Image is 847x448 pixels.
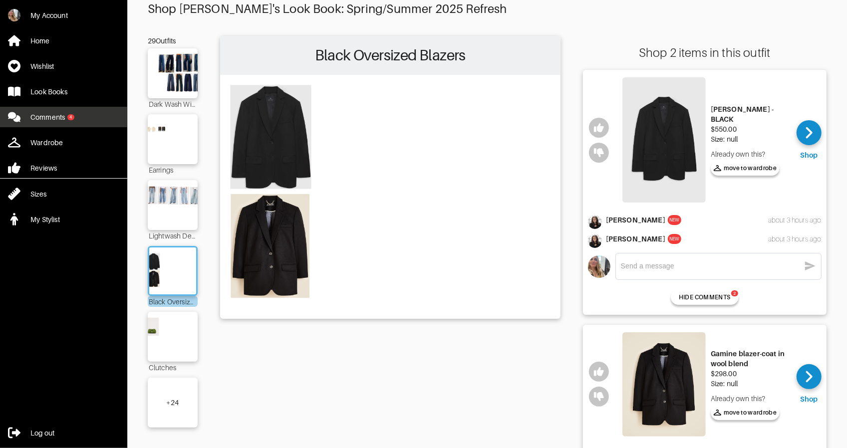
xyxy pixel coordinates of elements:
div: Wardrobe [30,138,63,148]
div: $550.00 [711,124,789,134]
img: xWemDYNAqtuhRT7mQ8QZfc8g [8,9,20,21]
div: My Stylist [30,215,60,224]
div: Already own this? [711,149,789,159]
div: Wishlist [30,61,54,71]
a: Shop [797,364,822,404]
div: Home [30,36,50,46]
div: Already own this? [711,394,789,404]
img: avatar [588,255,610,278]
div: + 24 [167,398,179,408]
div: Shop 2 items in this outfit [583,46,827,60]
div: Lightwash Denim [148,230,198,241]
button: move to wardrobe [711,161,780,176]
div: Gamine blazer-coat in wool blend [711,349,789,369]
div: [PERSON_NAME] - BLACK [711,104,789,124]
a: Shop [797,120,822,160]
div: [PERSON_NAME] [606,215,665,225]
img: Outfit Earrings [144,119,201,159]
img: Gamine blazer-coat in wool blend [622,332,706,437]
div: Reviews [30,163,57,173]
span: HIDE COMMENTS [679,293,730,302]
div: Size: null [711,379,789,389]
button: 2HIDE COMMENTS [671,290,738,305]
div: Shop [800,150,818,160]
span: move to wardrobe [714,408,777,417]
div: 2 [733,290,736,296]
div: Clutches [148,362,198,373]
div: 29 Outfits [148,36,198,46]
button: move to wardrobe [711,405,780,420]
div: Log out [30,428,54,438]
img: avatar [588,215,602,229]
div: Shop [PERSON_NAME]'s Look Book: Spring/Summer 2025 Refresh [148,2,827,16]
div: about 3 hours ago [768,215,822,225]
img: Outfit Black Oversized Blazers [146,252,199,289]
div: 4 [69,114,72,120]
div: Black Oversized Blazers [148,296,198,307]
div: Size: null [711,134,789,144]
div: NEW [669,236,680,242]
div: Shop [800,394,818,404]
div: NEW [669,217,680,223]
img: QUINN BLAZER - BLACK [622,77,706,203]
img: Outfit Black Oversized Blazers [225,80,556,312]
div: about 3 hours ago [768,234,822,244]
div: Comments [30,112,65,122]
div: Dark Wash Wide-Leg Jeans [148,98,198,109]
img: Outfit Clutches [144,317,201,357]
span: move to wardrobe [714,164,777,173]
img: avatar [588,234,602,248]
div: My Account [30,10,68,20]
div: $298.00 [711,369,789,379]
div: Sizes [30,189,46,199]
div: Earrings [148,164,198,175]
div: Look Books [30,87,67,97]
img: Outfit Dark Wash Wide-Leg Jeans [144,53,201,93]
div: [PERSON_NAME] [606,234,665,244]
h2: Black Oversized Blazers [225,41,556,70]
img: Outfit Lightwash Denim [144,185,201,225]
